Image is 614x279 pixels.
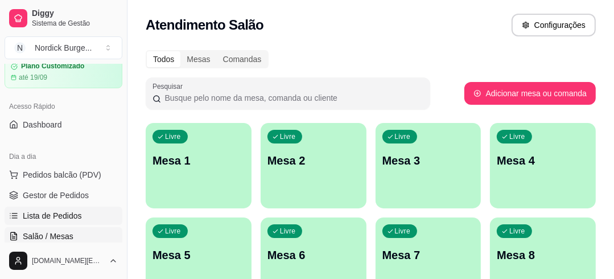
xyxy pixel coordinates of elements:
[5,97,122,116] div: Acesso Rápido
[5,116,122,134] a: Dashboard
[165,132,181,141] p: Livre
[165,227,181,236] p: Livre
[5,247,122,274] button: [DOMAIN_NAME][EMAIL_ADDRESS][DOMAIN_NAME]
[23,190,89,201] span: Gestor de Pedidos
[267,247,360,263] p: Mesa 6
[5,227,122,245] a: Salão / Mesas
[280,132,296,141] p: Livre
[146,16,263,34] h2: Atendimento Salão
[5,207,122,225] a: Lista de Pedidos
[490,123,596,208] button: LivreMesa 4
[382,247,475,263] p: Mesa 7
[23,169,101,180] span: Pedidos balcão (PDV)
[146,123,252,208] button: LivreMesa 1
[32,256,104,265] span: [DOMAIN_NAME][EMAIL_ADDRESS][DOMAIN_NAME]
[5,36,122,59] button: Select a team
[382,153,475,169] p: Mesa 3
[376,123,481,208] button: LivreMesa 3
[23,210,82,221] span: Lista de Pedidos
[35,42,92,54] div: Nordick Burge ...
[19,73,47,82] article: até 19/09
[5,147,122,166] div: Dia a dia
[14,42,26,54] span: N
[23,231,73,242] span: Salão / Mesas
[153,247,245,263] p: Mesa 5
[497,153,589,169] p: Mesa 4
[395,227,411,236] p: Livre
[23,119,62,130] span: Dashboard
[5,166,122,184] button: Pedidos balcão (PDV)
[32,9,118,19] span: Diggy
[153,153,245,169] p: Mesa 1
[464,82,596,105] button: Adicionar mesa ou comanda
[180,51,216,67] div: Mesas
[5,56,122,88] a: Plano Customizadoaté 19/09
[261,123,366,208] button: LivreMesa 2
[267,153,360,169] p: Mesa 2
[21,62,84,71] article: Plano Customizado
[217,51,268,67] div: Comandas
[512,14,596,36] button: Configurações
[5,186,122,204] a: Gestor de Pedidos
[509,227,525,236] p: Livre
[5,5,122,32] a: DiggySistema de Gestão
[32,19,118,28] span: Sistema de Gestão
[509,132,525,141] p: Livre
[161,92,423,104] input: Pesquisar
[280,227,296,236] p: Livre
[395,132,411,141] p: Livre
[153,81,187,91] label: Pesquisar
[147,51,180,67] div: Todos
[497,247,589,263] p: Mesa 8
